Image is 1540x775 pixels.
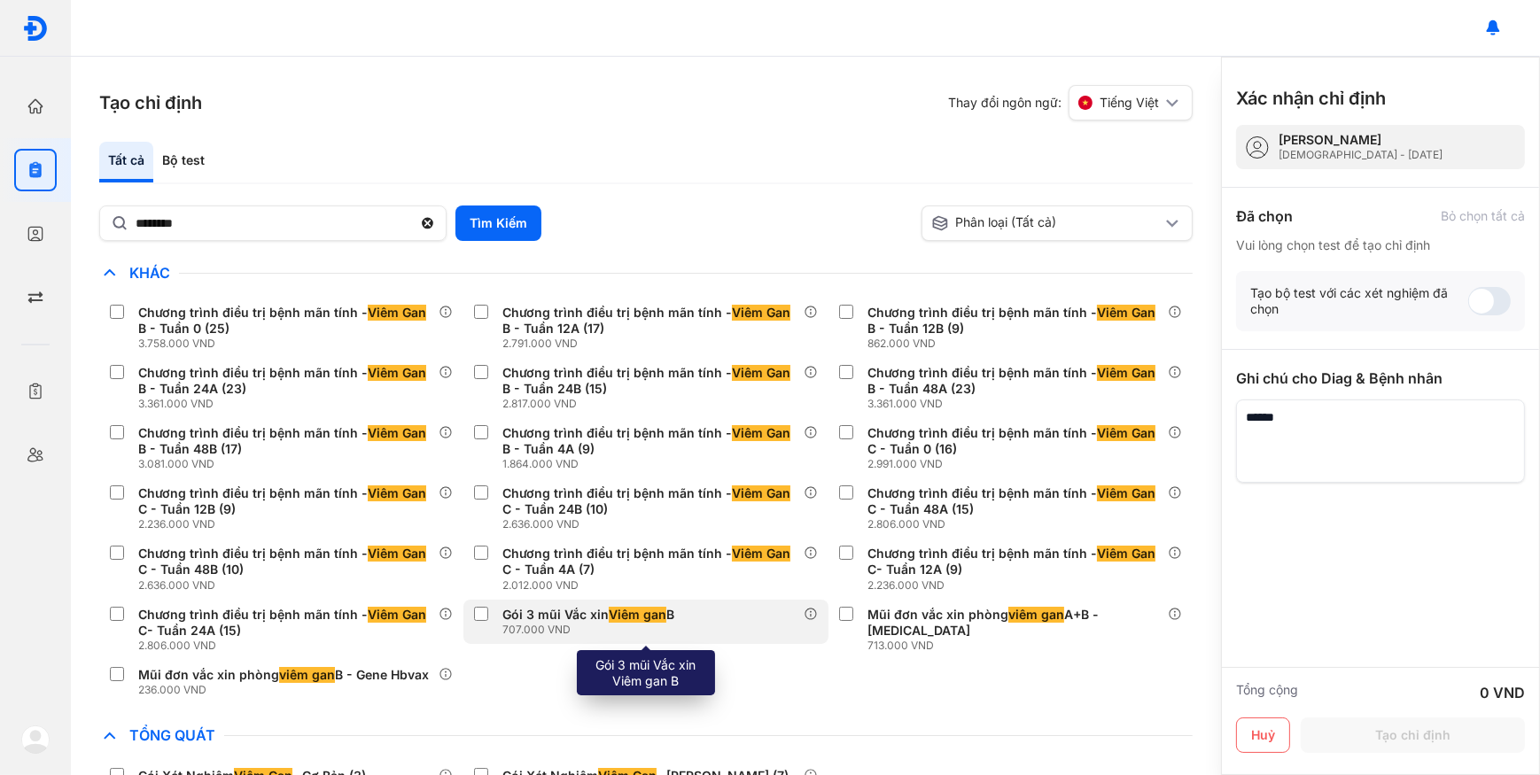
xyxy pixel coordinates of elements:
div: 862.000 VND [867,337,1168,351]
span: Viêm Gan [368,607,426,623]
span: Viêm Gan [368,485,426,501]
div: Chương trình điều trị bệnh mãn tính - C- Tuần 24A (15) [138,607,432,639]
div: 2.806.000 VND [138,639,439,653]
div: 2.236.000 VND [138,517,439,531]
div: Chương trình điều trị bệnh mãn tính - B - Tuần 12B (9) [867,305,1161,337]
div: Ghi chú cho Diag & Bệnh nhân [1236,368,1525,389]
div: Chương trình điều trị bệnh mãn tính - B - Tuần 0 (25) [138,305,432,337]
div: Vui lòng chọn test để tạo chỉ định [1236,237,1525,253]
div: 3.081.000 VND [138,457,439,471]
div: [DEMOGRAPHIC_DATA] - [DATE] [1279,148,1443,162]
div: Chương trình điều trị bệnh mãn tính - C - Tuần 24B (10) [502,485,796,517]
h3: Tạo chỉ định [99,90,202,115]
img: logo [22,15,49,42]
div: 1.864.000 VND [502,457,803,471]
span: Tiếng Việt [1100,95,1159,111]
div: Mũi đơn vắc xin phòng B - Gene Hbvax [138,667,429,683]
div: Thay đổi ngôn ngữ: [948,85,1193,120]
span: Khác [121,264,179,282]
div: Chương trình điều trị bệnh mãn tính - B - Tuần 48B (17) [138,425,432,457]
div: 2.817.000 VND [502,397,803,411]
div: 3.758.000 VND [138,337,439,351]
div: 2.791.000 VND [502,337,803,351]
div: Tổng cộng [1236,682,1298,703]
span: Viêm Gan [368,365,426,381]
span: Viêm Gan [732,485,790,501]
div: Chương trình điều trị bệnh mãn tính - B - Tuần 24A (23) [138,365,432,397]
div: Tất cả [99,142,153,182]
span: Viêm Gan [368,305,426,321]
h3: Xác nhận chỉ định [1236,86,1386,111]
button: Tạo chỉ định [1301,717,1525,753]
span: viêm gan [1008,607,1064,623]
div: Chương trình điều trị bệnh mãn tính - C - Tuần 48B (10) [138,546,432,577]
div: 707.000 VND [502,623,681,637]
div: Chương trình điều trị bệnh mãn tính - C - Tuần 0 (16) [867,425,1161,457]
div: Mũi đơn vắc xin phòng A+B - [MEDICAL_DATA] [867,607,1161,639]
div: Chương trình điều trị bệnh mãn tính - B - Tuần 48A (23) [867,365,1161,397]
button: Huỷ [1236,717,1290,753]
div: Chương trình điều trị bệnh mãn tính - C - Tuần 12B (9) [138,485,432,517]
div: Chương trình điều trị bệnh mãn tính - B - Tuần 24B (15) [502,365,796,397]
div: 2.636.000 VND [502,517,803,531]
span: Viêm Gan [732,305,790,321]
div: 0 VND [1480,682,1525,703]
div: 3.361.000 VND [867,397,1168,411]
div: 2.991.000 VND [867,457,1168,471]
span: Viêm Gan [1097,425,1155,441]
div: Phân loại (Tất cả) [931,214,1163,232]
button: Tìm Kiếm [455,205,541,241]
div: 2.012.000 VND [502,578,803,593]
div: Chương trình điều trị bệnh mãn tính - C- Tuần 12A (9) [867,546,1161,577]
div: 3.361.000 VND [138,397,439,411]
span: Viêm Gan [732,365,790,381]
div: Chương trình điều trị bệnh mãn tính - C - Tuần 48A (15) [867,485,1161,517]
div: 713.000 VND [867,639,1168,653]
span: Viêm Gan [1097,485,1155,501]
span: Viêm Gan [1097,546,1155,562]
div: 236.000 VND [138,683,436,697]
span: Viêm Gan [732,546,790,562]
div: Bộ test [153,142,214,182]
span: Tổng Quát [121,726,224,744]
span: Viêm Gan [1097,305,1155,321]
span: Viêm Gan [1097,365,1155,381]
span: viêm gan [279,667,335,683]
img: logo [21,725,50,754]
div: Chương trình điều trị bệnh mãn tính - B - Tuần 12A (17) [502,305,796,337]
div: Gói 3 mũi Vắc xin B [502,607,674,623]
span: Viêm Gan [368,425,426,441]
span: Viêm Gan [732,425,790,441]
div: Đã chọn [1236,205,1293,227]
div: Bỏ chọn tất cả [1441,208,1525,224]
div: Tạo bộ test với các xét nghiệm đã chọn [1250,285,1468,317]
div: 2.806.000 VND [867,517,1168,531]
div: [PERSON_NAME] [1279,132,1443,148]
div: 2.236.000 VND [867,578,1168,593]
div: Chương trình điều trị bệnh mãn tính - B - Tuần 4A (9) [502,425,796,457]
div: Chương trình điều trị bệnh mãn tính - C - Tuần 4A (7) [502,546,796,577]
div: 2.636.000 VND [138,578,439,593]
span: Viêm Gan [368,546,426,562]
span: Viêm gan [609,607,666,623]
